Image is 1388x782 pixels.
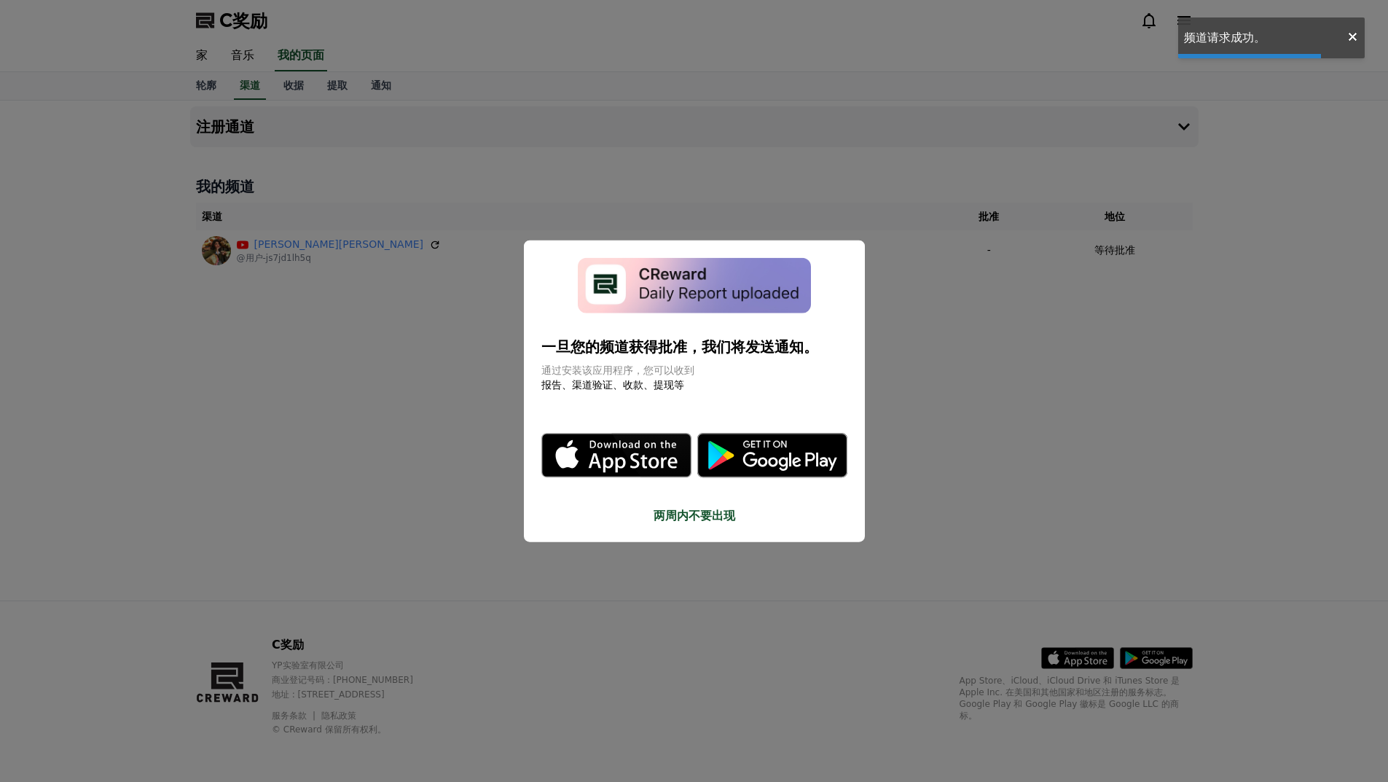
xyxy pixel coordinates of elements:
[541,379,684,391] font: 报告、渠道验证、收款、提现等
[541,507,847,525] button: 两周内不要出现
[654,509,735,523] font: 两周内不要出现
[541,364,694,376] font: 通过安装该应用程序，您可以收到
[524,240,865,542] div: 情态动词
[578,257,811,313] img: 应用程序安装模式
[541,338,818,356] font: 一旦您的频道获得批准，我们将发送通知。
